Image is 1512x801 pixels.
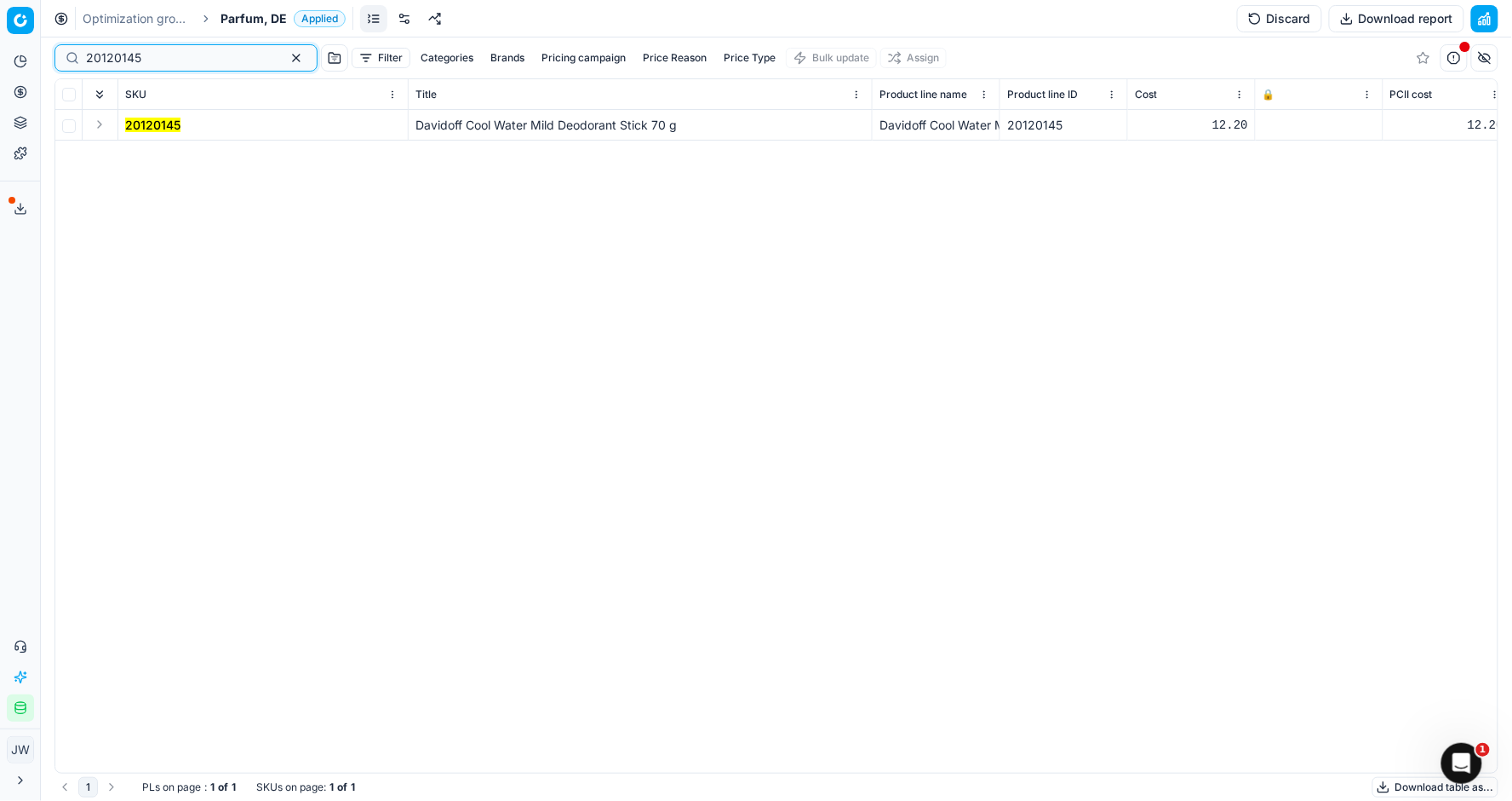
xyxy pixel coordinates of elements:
[7,736,34,764] button: JW
[786,48,877,68] button: Bulk update
[83,10,192,27] a: Optimization groups
[78,777,98,798] button: 1
[415,118,677,132] span: Davidoff Cool Water Mild Deodorant Stick 70 g
[329,781,334,794] strong: 1
[415,88,437,101] span: Title
[1135,88,1157,101] span: Cost
[54,777,75,798] button: Go to previous page
[879,88,967,101] span: Product line name
[1390,88,1433,101] span: PCII cost
[210,781,215,794] strong: 1
[1372,777,1498,798] button: Download table as...
[125,118,180,132] mark: 20120145
[1263,88,1275,101] span: 🔒
[54,777,122,798] nav: pagination
[1007,117,1120,134] div: 20120145
[1135,117,1248,134] div: 12.20
[89,84,110,105] button: Expand all
[1476,743,1490,757] span: 1
[86,49,272,66] input: Search by SKU or title
[142,781,201,794] span: PLs on page
[220,10,287,27] span: Parfum, DE
[1329,5,1464,32] button: Download report
[89,114,110,135] button: Expand
[220,10,346,27] span: Parfum, DEApplied
[1390,117,1503,134] div: 12.20
[83,10,346,27] nav: breadcrumb
[879,117,993,134] div: Davidoff Cool Water Mild Deodorant Stick 70 g
[484,48,531,68] button: Brands
[880,48,947,68] button: Assign
[717,48,782,68] button: Price Type
[125,88,146,101] span: SKU
[142,781,236,794] div: :
[352,48,410,68] button: Filter
[232,781,236,794] strong: 1
[351,781,355,794] strong: 1
[1007,88,1078,101] span: Product line ID
[101,777,122,798] button: Go to next page
[218,781,228,794] strong: of
[1441,743,1482,784] iframe: Intercom live chat
[8,737,33,763] span: JW
[125,117,180,134] button: 20120145
[535,48,633,68] button: Pricing campaign
[414,48,480,68] button: Categories
[337,781,347,794] strong: of
[256,781,326,794] span: SKUs on page :
[636,48,713,68] button: Price Reason
[1237,5,1322,32] button: Discard
[294,10,346,27] span: Applied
